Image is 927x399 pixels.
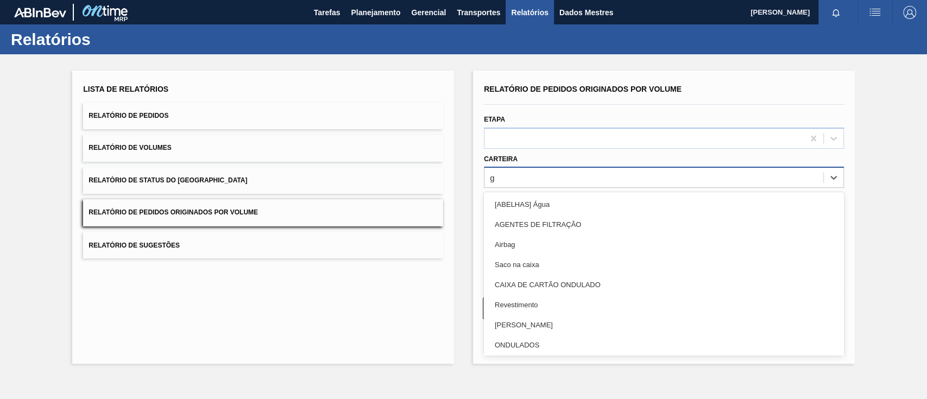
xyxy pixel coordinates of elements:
[83,199,443,226] button: Relatório de Pedidos Originados por Volume
[495,261,539,269] font: Saco na caixa
[457,8,500,17] font: Transportes
[83,103,443,129] button: Relatório de Pedidos
[495,240,515,249] font: Airbag
[511,8,548,17] font: Relatórios
[751,8,810,16] font: [PERSON_NAME]
[11,30,91,48] font: Relatórios
[495,321,553,329] font: [PERSON_NAME]
[484,116,505,123] font: Etapa
[89,176,247,184] font: Relatório de Status do [GEOGRAPHIC_DATA]
[411,8,446,17] font: Gerencial
[495,301,538,309] font: Revestimento
[484,155,518,163] font: Carteira
[314,8,340,17] font: Tarefas
[83,85,168,93] font: Lista de Relatórios
[89,112,168,119] font: Relatório de Pedidos
[484,85,682,93] font: Relatório de Pedidos Originados por Volume
[83,232,443,258] button: Relatório de Sugestões
[14,8,66,17] img: TNhmsLtSVTkK8tSr43FrP2fwEKptu5GPRR3wAAAABJRU5ErkJggg==
[83,167,443,194] button: Relatório de Status do [GEOGRAPHIC_DATA]
[89,241,180,249] font: Relatório de Sugestões
[495,281,601,289] font: CAIXA DE CARTÃO ONDULADO
[495,200,550,208] font: [ABELHAS] Água
[89,209,258,217] font: Relatório de Pedidos Originados por Volume
[495,341,539,349] font: ONDULADOS
[89,144,171,152] font: Relatório de Volumes
[903,6,916,19] img: Sair
[559,8,614,17] font: Dados Mestres
[351,8,400,17] font: Planejamento
[868,6,881,19] img: ações do usuário
[818,5,853,20] button: Notificações
[495,220,581,229] font: AGENTES DE FILTRAÇÃO
[83,135,443,161] button: Relatório de Volumes
[483,297,658,319] button: Limpar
